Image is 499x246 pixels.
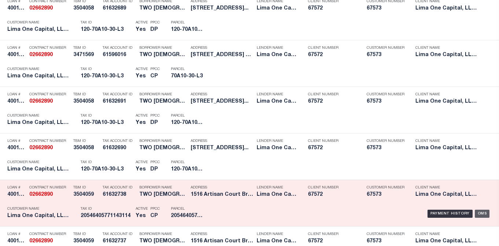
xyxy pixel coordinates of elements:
[367,99,403,105] h5: 67573
[7,213,70,219] h5: Lima One Capital, LLC - Term Portfolio
[191,139,253,143] p: Address
[257,232,297,236] p: Lender Name
[257,139,297,143] p: Lender Name
[103,192,136,198] h5: 61632738
[139,232,187,236] p: Borrower Name
[171,114,204,118] p: Parcel
[415,92,478,97] p: Client Name
[367,186,404,190] p: Customer Number
[29,238,70,245] h5: 02662890
[103,52,136,58] h5: 61596016
[136,27,147,33] h5: Yes
[103,139,136,143] p: Tax Account ID
[73,186,99,190] p: TBM ID
[150,21,160,25] p: PPCC
[139,92,187,97] p: Borrower Name
[191,52,253,58] h5: 234 NORTH THIRD STREET LEHIGHTO...
[29,92,70,97] p: Contract Number
[29,192,70,198] h5: 02662890
[257,46,297,50] p: Lender Name
[81,120,132,126] h5: 120-70A10-30-L3
[29,6,53,11] strong: 02662890
[415,99,478,105] h5: Lima One Capital, LLC - Bridge Portfolio
[81,27,132,33] h5: 120-70A10-30-L3
[103,232,136,236] p: Tax Account ID
[367,192,403,198] h5: 67573
[73,238,99,245] h5: 3504059
[139,192,187,198] h5: TWO LADIES PROPERTIE
[81,67,132,71] p: Tax ID
[191,186,253,190] p: Address
[308,238,356,245] h5: 67572
[367,139,404,143] p: Customer Number
[308,139,356,143] p: Client Number
[7,99,26,105] h5: 40010734
[150,67,160,71] p: PPCC
[29,52,53,58] strong: 02662890
[475,210,490,218] div: OMS
[81,213,132,219] h5: 20546405771143114
[81,166,132,173] h5: 120-70A10-30-L3
[415,139,478,143] p: Client Name
[415,192,478,198] h5: Lima One Capital, LLC - Bridge Portfolio
[136,73,147,80] h5: Yes
[7,139,26,143] p: Loan #
[367,52,403,58] h5: 67573
[7,145,26,151] h5: 40010734
[150,73,160,80] h5: CP
[171,120,204,126] h5: 120-70A10-30-L3
[136,114,148,118] p: Active
[81,21,132,25] p: Tax ID
[415,145,478,151] h5: Lima One Capital, LLC - Bridge Portfolio
[139,139,187,143] p: Borrower Name
[150,213,160,219] h5: CP
[415,46,478,50] p: Client Name
[7,67,70,71] p: Customer Name
[171,207,204,211] p: Parcel
[103,186,136,190] p: Tax Account ID
[7,120,70,126] h5: Lima One Capital, LLC - Term Portfolio
[73,139,99,143] p: TBM ID
[191,92,253,97] p: Address
[367,238,403,245] h5: 67573
[81,207,132,211] p: Tax ID
[29,232,70,236] p: Contract Number
[139,5,187,12] h5: TWO LADIES PROPERTIE
[367,232,404,236] p: Customer Number
[150,27,160,33] h5: DP
[257,92,297,97] p: Lender Name
[191,46,253,50] p: Address
[136,21,148,25] p: Active
[191,5,253,12] h5: 234 North Third Street Lehighto...
[171,67,204,71] p: Parcel
[191,232,253,236] p: Address
[150,120,160,126] h5: DP
[7,238,26,245] h5: 40010734
[103,46,136,50] p: Tax Account ID
[103,92,136,97] p: Tax Account ID
[367,46,404,50] p: Customer Number
[171,73,204,80] h5: 70A10-30-L3
[308,46,356,50] p: Client Number
[81,73,132,80] h5: 120-70A10-30-L3
[73,46,99,50] p: TBM ID
[7,27,70,33] h5: Lima One Capital, LLC - Term Portfolio
[7,166,70,173] h5: Lima One Capital, LLC - Term Portfolio
[103,5,136,12] h5: 61632689
[73,52,99,58] h5: 3471569
[415,232,478,236] p: Client Name
[7,186,26,190] p: Loan #
[29,145,70,151] h5: 02662890
[7,192,26,198] h5: 40010734
[139,99,187,105] h5: TWO LADIES PROPERTIE
[150,160,160,165] p: PPCC
[7,114,70,118] p: Customer Name
[171,21,204,25] p: Parcel
[103,238,136,245] h5: 61632737
[136,213,147,219] h5: Yes
[308,192,356,198] h5: 67572
[171,160,204,165] p: Parcel
[73,145,99,151] h5: 3504058
[29,52,70,58] h5: 02662890
[73,232,99,236] p: TBM ID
